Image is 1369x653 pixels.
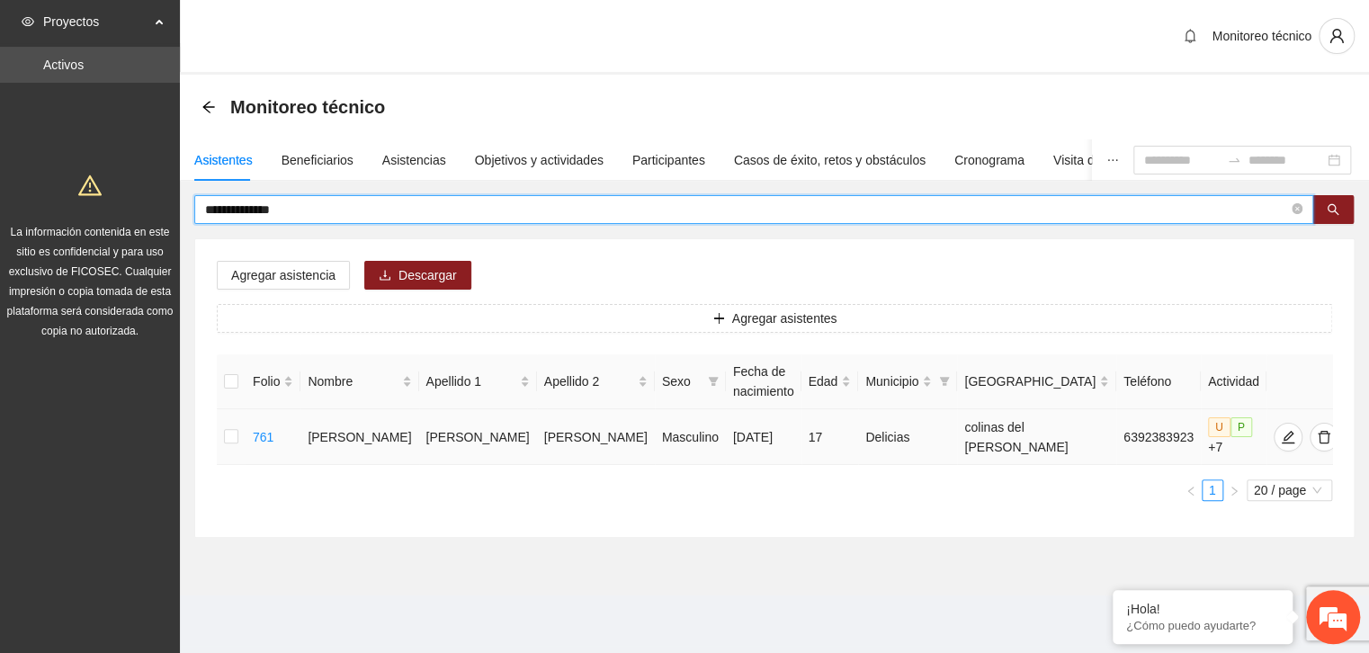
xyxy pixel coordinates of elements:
[231,265,336,285] span: Agregar asistencia
[295,9,338,52] div: Minimizar ventana de chat en vivo
[1229,486,1239,496] span: right
[1202,479,1223,501] li: 1
[964,371,1096,391] span: [GEOGRAPHIC_DATA]
[858,409,957,465] td: Delicias
[1201,409,1266,465] td: +7
[7,226,174,337] span: La información contenida en este sitio es confidencial y para uso exclusivo de FICOSEC. Cualquier...
[704,368,722,395] span: filter
[104,219,248,401] span: Estamos en línea.
[426,371,516,391] span: Apellido 1
[379,269,391,283] span: download
[726,409,801,465] td: [DATE]
[1274,423,1302,452] button: edit
[1327,203,1339,218] span: search
[544,371,634,391] span: Apellido 2
[858,354,957,409] th: Municipio
[1053,150,1221,170] div: Visita de campo y entregables
[1208,417,1230,437] span: U
[201,100,216,114] span: arrow-left
[1212,29,1311,43] span: Monitoreo técnico
[957,354,1116,409] th: Colonia
[398,265,457,285] span: Descargar
[662,371,701,391] span: Sexo
[1180,479,1202,501] li: Previous Page
[300,354,418,409] th: Nombre
[1275,430,1302,444] span: edit
[1126,602,1279,616] div: ¡Hola!
[1310,423,1338,452] button: delete
[201,100,216,115] div: Back
[1201,354,1266,409] th: Actividad
[1180,479,1202,501] button: left
[734,150,926,170] div: Casos de éxito, retos y obstáculos
[1319,18,1355,54] button: user
[1116,354,1201,409] th: Teléfono
[1223,479,1245,501] li: Next Page
[78,174,102,197] span: warning
[217,261,350,290] button: Agregar asistencia
[865,371,918,391] span: Municipio
[957,409,1116,465] td: colinas del [PERSON_NAME]
[1092,139,1133,181] button: ellipsis
[253,371,280,391] span: Folio
[475,150,604,170] div: Objetivos y actividades
[1223,479,1245,501] button: right
[1247,479,1332,501] div: Page Size
[1311,430,1338,444] span: delete
[1292,201,1302,219] span: close-circle
[419,354,537,409] th: Apellido 1
[1203,480,1222,500] a: 1
[708,376,719,387] span: filter
[217,304,1332,333] button: plusAgregar asistentes
[1176,22,1204,50] button: bell
[1126,619,1279,632] p: ¿Cómo puedo ayudarte?
[712,312,725,326] span: plus
[537,409,655,465] td: [PERSON_NAME]
[230,93,385,121] span: Monitoreo técnico
[94,92,302,115] div: Chatee con nosotros ahora
[726,354,801,409] th: Fecha de nacimiento
[1230,417,1252,437] span: P
[1320,28,1354,44] span: user
[1177,29,1203,43] span: bell
[1186,486,1196,496] span: left
[1292,203,1302,214] span: close-circle
[1254,480,1325,500] span: 20 / page
[246,354,300,409] th: Folio
[419,409,537,465] td: [PERSON_NAME]
[364,261,471,290] button: downloadDescargar
[935,368,953,395] span: filter
[732,309,837,328] span: Agregar asistentes
[43,4,149,40] span: Proyectos
[9,450,343,513] textarea: Escriba su mensaje y pulse “Intro”
[632,150,705,170] div: Participantes
[1227,153,1241,167] span: to
[382,150,446,170] div: Asistencias
[1312,195,1354,224] button: search
[308,371,398,391] span: Nombre
[194,150,253,170] div: Asistentes
[300,409,418,465] td: [PERSON_NAME]
[939,376,950,387] span: filter
[801,409,859,465] td: 17
[954,150,1025,170] div: Cronograma
[809,371,838,391] span: Edad
[801,354,859,409] th: Edad
[282,150,353,170] div: Beneficiarios
[655,409,726,465] td: Masculino
[1116,409,1201,465] td: 6392383923
[537,354,655,409] th: Apellido 2
[43,58,84,72] a: Activos
[1106,154,1119,166] span: ellipsis
[22,15,34,28] span: eye
[1227,153,1241,167] span: swap-right
[253,430,273,444] a: 761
